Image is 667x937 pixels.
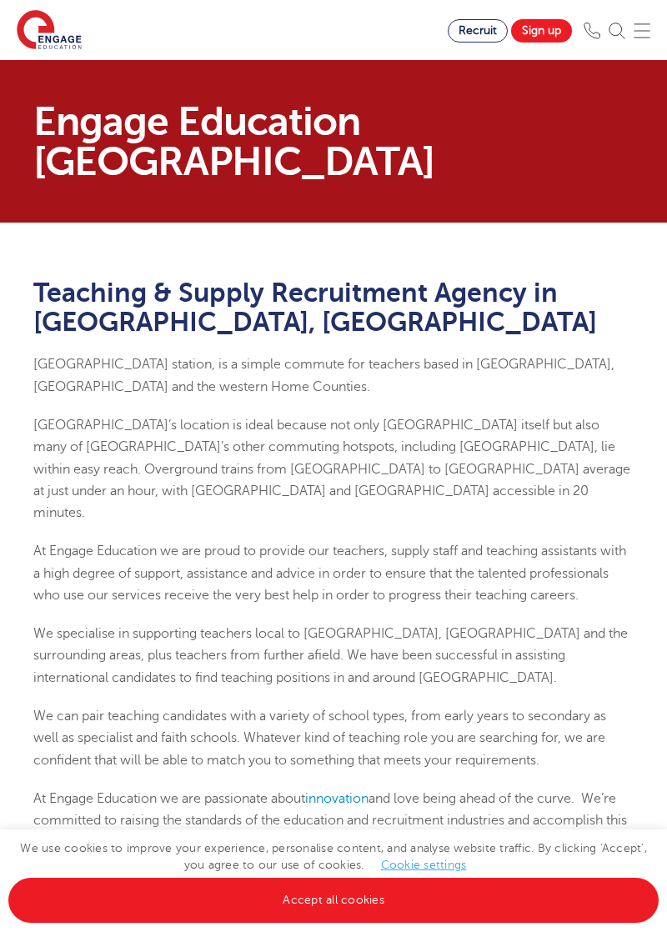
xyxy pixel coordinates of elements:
[33,102,634,182] p: Engage Education [GEOGRAPHIC_DATA]
[459,24,497,37] span: Recruit
[381,859,467,871] a: Cookie settings
[634,23,650,39] img: Mobile Menu
[8,842,659,906] span: We use cookies to improve your experience, personalise content, and analyse website traffic. By c...
[33,418,630,520] span: [GEOGRAPHIC_DATA]’s location is ideal because not only [GEOGRAPHIC_DATA] itself but also many of ...
[33,791,305,806] span: At Engage Education we are passionate about
[448,19,508,43] a: Recruit
[584,23,600,39] img: Phone
[511,19,572,43] a: Sign up
[33,357,614,393] span: [GEOGRAPHIC_DATA] station, is a simple commute for teachers based in [GEOGRAPHIC_DATA], [GEOGRAPH...
[305,791,369,806] a: innovation
[8,878,659,923] a: Accept all cookies
[609,23,625,39] img: Search
[33,544,626,603] span: At Engage Education we are proud to provide our teachers, supply staff and teaching assistants wi...
[17,10,82,52] img: Engage Education
[33,278,634,337] h1: Teaching & Supply Recruitment Agency in [GEOGRAPHIC_DATA], [GEOGRAPHIC_DATA]
[33,626,628,685] span: We specialise in supporting teachers local to [GEOGRAPHIC_DATA], [GEOGRAPHIC_DATA] and the surrou...
[33,709,606,768] span: We can pair teaching candidates with a variety of school types, from early years to secondary as ...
